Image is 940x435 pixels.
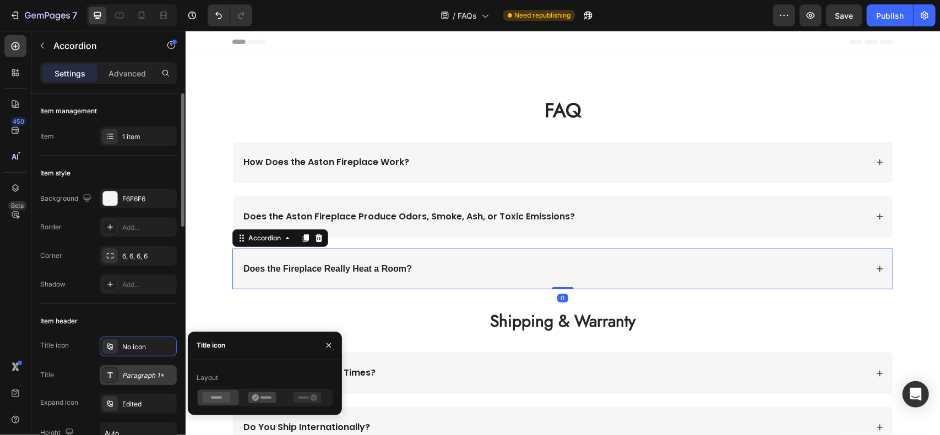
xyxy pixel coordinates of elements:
[122,371,174,381] div: Paragraph 1*
[53,39,147,52] p: Accordion
[867,4,913,26] button: Publish
[197,373,218,383] div: Layout
[58,180,389,192] p: Does the Aston Fireplace Produce Odors, Smoke, Ash, or Toxic Emissions?
[40,106,97,116] div: Item management
[458,10,477,21] span: FAQs
[40,251,62,261] div: Corner
[122,280,174,290] div: Add...
[58,335,190,348] strong: What Are the Delivery Times?
[72,9,77,22] p: 7
[10,117,26,126] div: 450
[372,263,383,272] div: 0
[186,31,940,435] iframe: Design area
[8,201,26,210] div: Beta
[122,399,174,409] div: Edited
[61,202,97,212] div: Accordion
[122,194,174,204] div: F6F6F6
[208,4,252,26] div: Undo/Redo
[56,124,225,139] div: Rich Text Editor. Editing area: main
[40,222,62,232] div: Border
[108,68,146,79] p: Advanced
[122,251,174,261] div: 6, 6, 6, 6
[58,126,224,137] p: How Does the Aston Fireplace Work?
[56,179,391,194] div: Rich Text Editor. Editing area: main
[56,389,186,404] div: Rich Text Editor. Editing area: main
[56,335,192,350] div: Rich Text Editor. Editing area: main
[305,278,450,302] strong: Shipping & Warranty
[122,342,174,352] div: No icon
[40,316,78,326] div: Item header
[876,10,904,21] div: Publish
[40,191,94,206] div: Background
[40,398,78,408] div: Expand icon
[453,10,455,21] span: /
[826,4,862,26] button: Save
[40,370,54,380] div: Title
[903,381,929,408] div: Open Intercom Messenger
[359,65,395,93] span: FAQ
[40,131,54,141] div: Item
[58,390,184,403] strong: Do You Ship Internationally?
[58,233,226,243] strong: Does the Fireplace Really Heat a Room?
[40,279,66,289] div: Shadow
[197,340,225,350] div: Title icon
[835,11,854,20] span: Save
[514,10,570,20] span: Need republishing
[122,132,174,142] div: 1 item
[4,4,82,26] button: 7
[40,168,70,178] div: Item style
[40,340,69,350] div: Title icon
[122,223,174,233] div: Add...
[55,68,85,79] p: Settings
